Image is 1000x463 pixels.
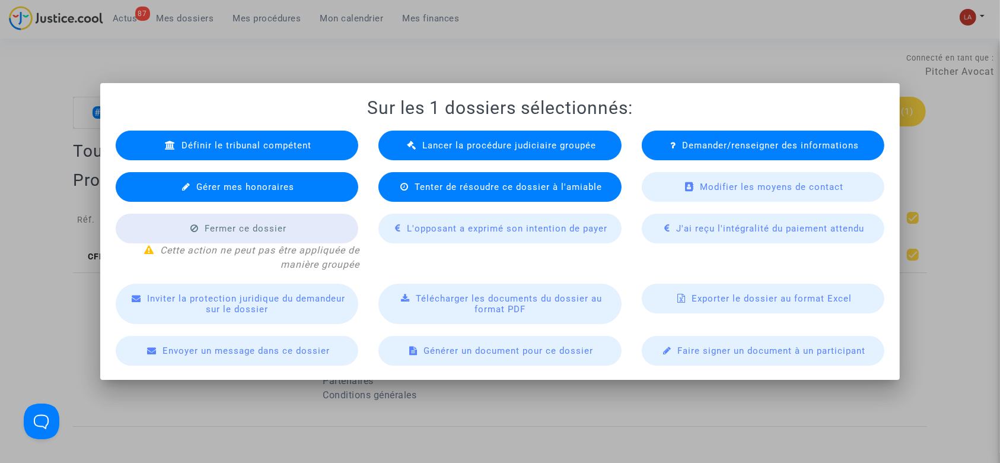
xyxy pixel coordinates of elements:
span: Inviter la protection juridique du demandeur sur le dossier [147,293,345,315]
span: Lancer la procédure judiciaire groupée [422,140,596,151]
span: Tenter de résoudre ce dossier à l'amiable [415,182,602,192]
span: Modifier les moyens de contact [700,182,844,192]
span: Faire signer un document à un participant [678,345,866,356]
iframe: Help Scout Beacon - Open [24,404,59,439]
span: Fermer ce dossier [205,223,286,234]
span: Définir le tribunal compétent [181,140,311,151]
span: Gérer mes honoraires [196,182,294,192]
i: Cette action ne peut pas être appliquée de manière groupée [160,245,359,270]
span: Générer un document pour ce dossier [423,345,593,356]
span: Télécharger les documents du dossier au format PDF [416,293,602,315]
span: Exporter le dossier au format Excel [692,293,852,304]
span: Envoyer un message dans ce dossier [163,345,330,356]
span: Demander/renseigner des informations [682,140,859,151]
h1: Sur les 1 dossiers sélectionnés: [114,97,886,119]
span: J'ai reçu l'intégralité du paiement attendu [677,223,865,234]
span: L'opposant a exprimé son intention de payer [407,223,607,234]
